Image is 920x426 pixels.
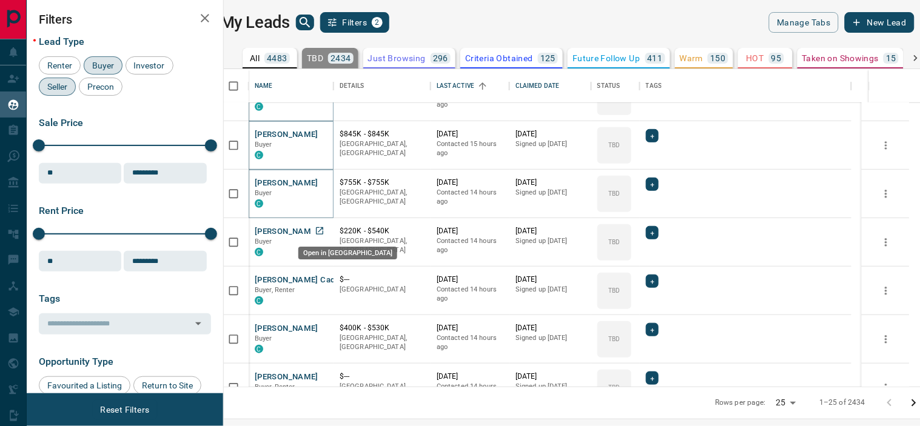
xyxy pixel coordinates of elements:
p: Contacted 14 hours ago [437,382,503,401]
span: + [650,130,654,142]
p: Signed up [DATE] [515,382,585,391]
div: condos.ca [255,248,263,256]
p: Signed up [DATE] [515,236,585,246]
p: TBD [307,54,323,62]
p: 150 [710,54,725,62]
div: Status [597,69,620,103]
span: Buyer, Renter [255,383,295,391]
div: Claimed Date [515,69,560,103]
div: + [646,275,659,288]
button: more [877,330,895,348]
p: $220K - $540K [340,226,425,236]
p: TBD [608,334,620,344]
p: 4483 [267,54,287,62]
div: Name [249,69,334,103]
span: Opportunity Type [39,356,113,367]
p: Contacted 14 hours ago [437,188,503,207]
p: Criteria Obtained [465,54,533,62]
span: Precon [83,82,118,92]
p: $845K - $845K [340,129,425,139]
button: Filters2 [320,12,390,33]
div: Tags [646,69,662,103]
p: All [250,54,260,62]
p: Contacted 14 hours ago [437,285,503,304]
p: Future Follow Up [572,54,640,62]
span: Sale Price [39,117,83,128]
div: + [646,371,659,385]
h1: My Leads [220,13,290,32]
button: [PERSON_NAME] Cadde [255,275,344,286]
p: [GEOGRAPHIC_DATA], [GEOGRAPHIC_DATA] [340,139,425,158]
div: condos.ca [255,345,263,353]
button: [PERSON_NAME] [255,226,318,238]
div: Buyer [84,56,123,75]
div: + [646,129,659,142]
p: [DATE] [437,178,503,188]
p: $--- [340,371,425,382]
div: Name [255,69,273,103]
span: Renter [43,61,76,70]
div: Status [591,69,640,103]
p: [DATE] [437,129,503,139]
div: condos.ca [255,102,263,111]
p: TBD [608,189,620,198]
div: Claimed Date [509,69,591,103]
div: + [646,323,659,336]
span: Buyer, Renter [255,286,295,294]
div: Details [340,69,364,103]
p: Signed up [DATE] [515,285,585,295]
button: New Lead [845,12,915,33]
button: more [877,282,895,300]
div: condos.ca [255,199,263,208]
button: [PERSON_NAME] [255,178,318,189]
p: HOT [747,54,764,62]
div: + [646,226,659,239]
span: + [650,227,654,239]
span: Buyer [255,238,272,245]
span: Rent Price [39,205,84,216]
p: [GEOGRAPHIC_DATA], [GEOGRAPHIC_DATA] [340,236,425,255]
span: + [650,178,654,190]
p: [DATE] [437,275,503,285]
div: Renter [39,56,81,75]
p: Contacted 15 hours ago [437,139,503,158]
p: [DATE] [515,371,585,382]
p: [DATE] [515,275,585,285]
p: Just Browsing [368,54,426,62]
p: $--- [340,275,425,285]
p: 296 [433,54,448,62]
p: Signed up [DATE] [515,333,585,343]
span: Lead Type [39,36,84,47]
p: 15 [886,54,896,62]
p: 1–25 of 2434 [820,398,866,408]
button: more [877,233,895,251]
p: 125 [540,54,556,62]
button: Open [190,315,207,332]
span: Buyer [255,189,272,197]
h2: Filters [39,12,211,27]
span: Favourited a Listing [43,381,126,390]
p: Signed up [DATE] [515,139,585,149]
p: Contacted 14 hours ago [437,236,503,255]
p: [DATE] [437,371,503,382]
p: TBD [608,286,620,295]
div: condos.ca [255,296,263,305]
div: Seller [39,78,76,96]
div: Last Active [431,69,509,103]
div: Investor [126,56,173,75]
p: Signed up [DATE] [515,188,585,198]
button: search button [296,15,314,30]
p: [GEOGRAPHIC_DATA], [GEOGRAPHIC_DATA] [340,188,425,207]
div: Precon [79,78,123,96]
div: Favourited a Listing [39,376,130,394]
button: more [877,379,895,397]
p: [DATE] [437,323,503,333]
p: [GEOGRAPHIC_DATA] [340,382,425,391]
button: Reset Filters [92,399,157,420]
div: + [646,178,659,191]
p: 411 [648,54,663,62]
p: [GEOGRAPHIC_DATA] [340,285,425,295]
div: Details [334,69,431,103]
p: $755K - $755K [340,178,425,188]
button: [PERSON_NAME] [255,129,318,141]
